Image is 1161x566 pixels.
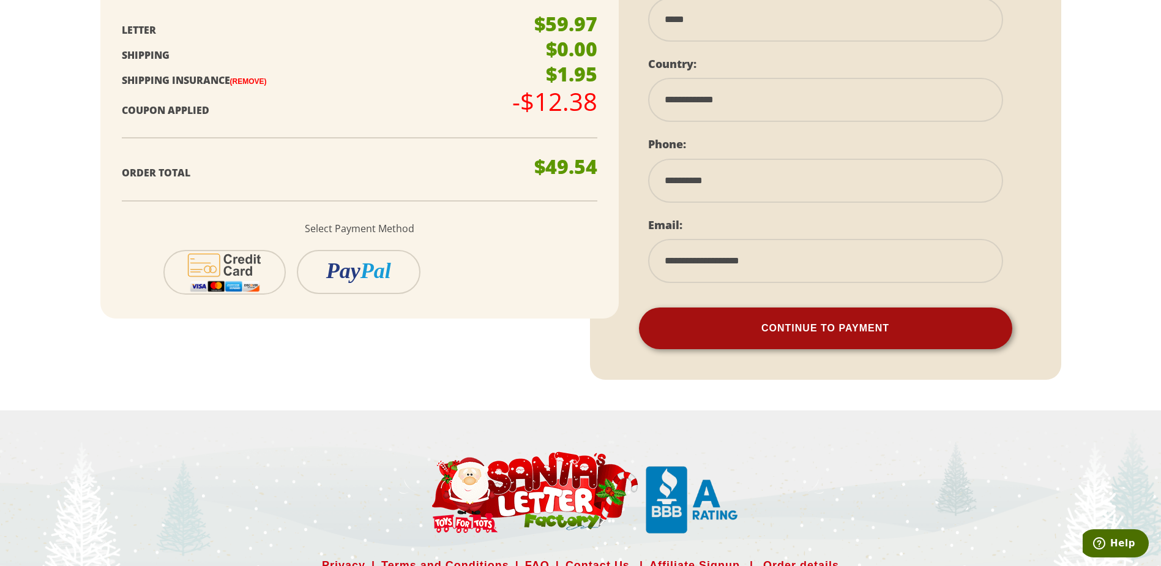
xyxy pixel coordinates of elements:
[122,21,515,39] p: Letter
[648,137,686,151] label: Phone:
[326,258,360,283] i: Pay
[122,47,515,64] p: Shipping
[122,102,515,119] p: Coupon Applied
[534,157,597,176] p: $49.54
[512,89,597,114] p: -$12.38
[639,308,1012,349] button: Continue To Payment
[648,217,682,232] label: Email:
[180,251,270,293] img: cc-icon-2.svg
[360,258,391,283] i: Pal
[122,220,597,238] p: Select Payment Method
[546,64,597,84] p: $1.95
[534,14,597,34] p: $59.97
[122,164,515,182] p: Order Total
[646,466,737,534] img: Santa Letter Small Logo
[297,250,420,294] button: PayPal
[546,39,597,59] p: $0.00
[424,450,643,534] img: Santa Letter Small Logo
[648,56,696,71] label: Country:
[1083,529,1149,560] iframe: Opens a widget where you can find more information
[122,72,515,89] p: Shipping Insurance
[230,77,267,86] a: (Remove)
